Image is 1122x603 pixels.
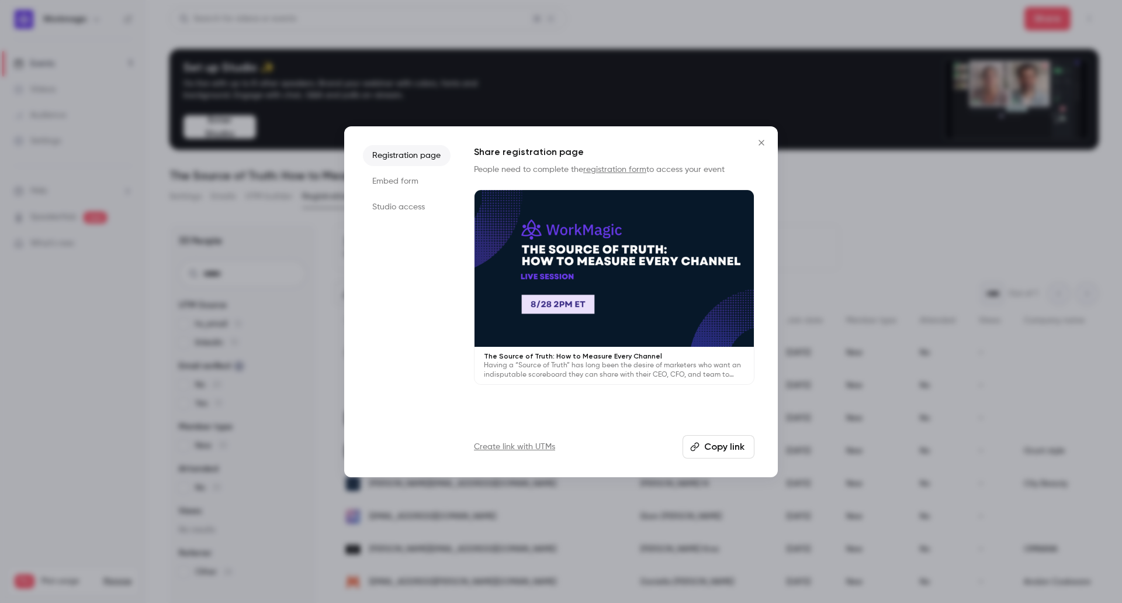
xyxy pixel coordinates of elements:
button: Copy link [683,435,754,459]
p: The Source of Truth: How to Measure Every Channel [484,352,744,361]
p: Having a “Source of Truth” has long been the desire of marketers who want an indisputable scorebo... [484,361,744,380]
li: Registration page [363,145,451,166]
a: The Source of Truth: How to Measure Every ChannelHaving a “Source of Truth” has long been the des... [474,189,754,385]
li: Studio access [363,197,451,218]
button: Close [750,131,773,154]
li: Embed form [363,171,451,192]
h1: Share registration page [474,145,754,159]
p: People need to complete the to access your event [474,164,754,175]
a: Create link with UTMs [474,441,555,453]
a: registration form [583,166,646,174]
